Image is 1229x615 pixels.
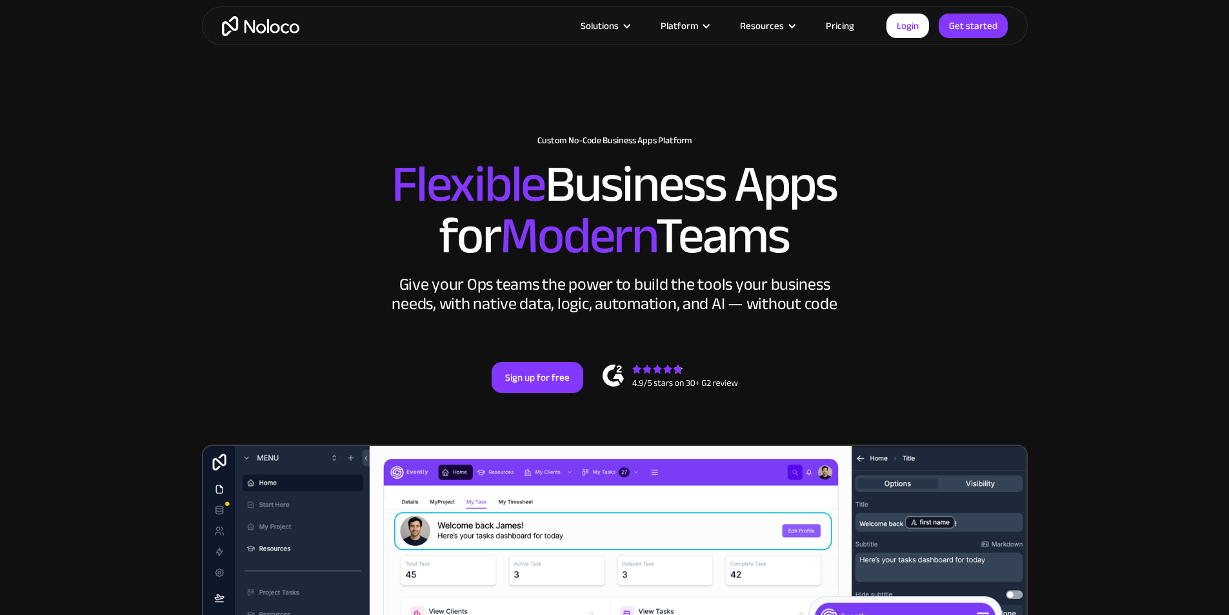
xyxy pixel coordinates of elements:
[581,17,619,34] div: Solutions
[500,188,655,284] span: Modern
[565,17,644,34] div: Solutions
[644,17,724,34] div: Platform
[215,159,1015,262] h2: Business Apps for Teams
[724,17,810,34] div: Resources
[661,17,698,34] div: Platform
[222,16,299,36] a: home
[886,14,929,38] a: Login
[492,362,583,393] a: Sign up for free
[810,17,870,34] a: Pricing
[392,136,545,232] span: Flexible
[939,14,1008,38] a: Get started
[389,275,841,314] div: Give your Ops teams the power to build the tools your business needs, with native data, logic, au...
[740,17,784,34] div: Resources
[215,136,1015,146] h1: Custom No-Code Business Apps Platform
